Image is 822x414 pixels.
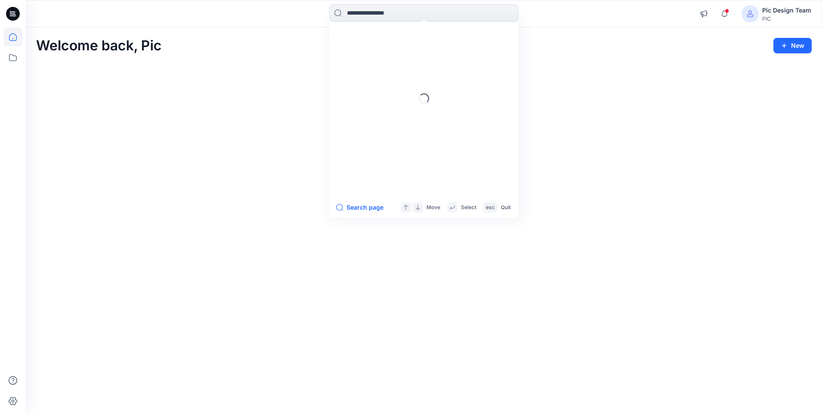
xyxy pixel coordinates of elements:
button: Search page [336,202,383,213]
div: Pic Design Team [762,5,811,15]
p: Quit [501,203,511,212]
svg: avatar [747,10,754,17]
div: PIC [762,15,811,22]
p: Move [426,203,440,212]
h2: Welcome back, Pic [36,38,162,54]
p: esc [486,203,495,212]
p: Select [461,203,476,212]
button: New [773,38,812,53]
